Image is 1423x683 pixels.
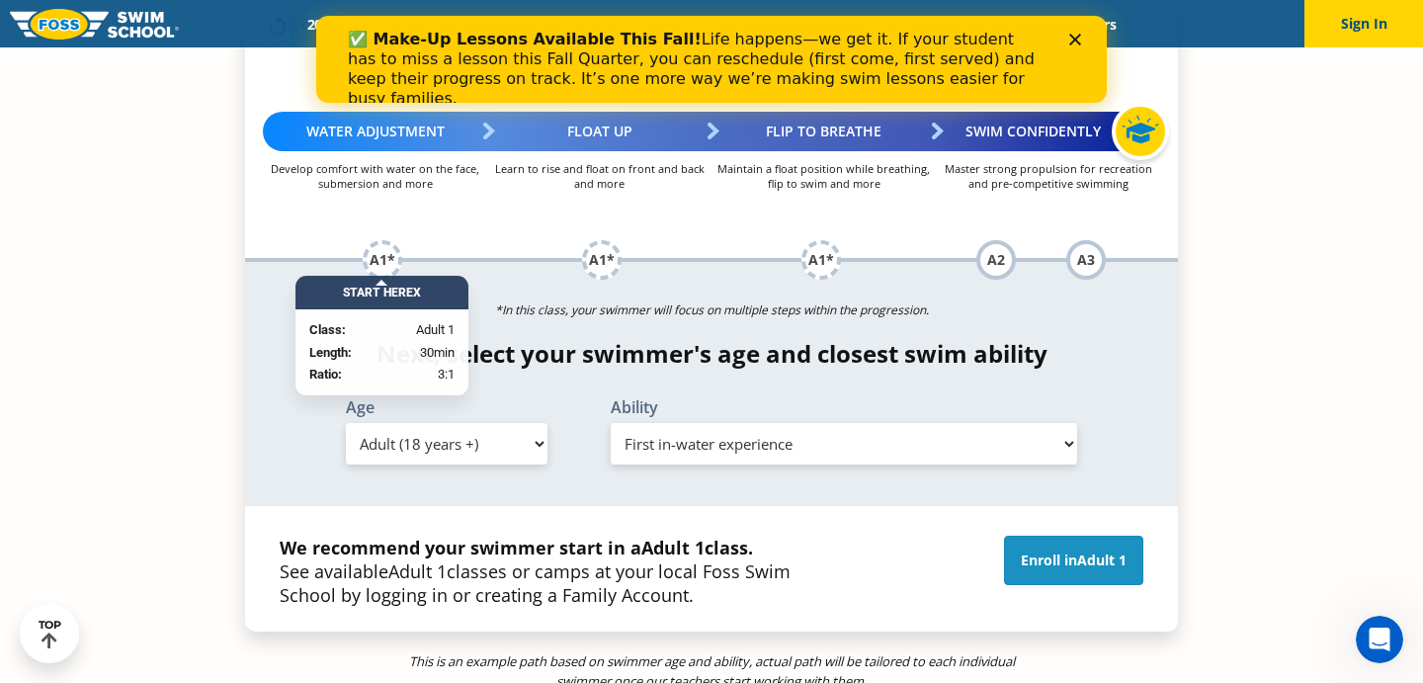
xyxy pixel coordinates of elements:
[487,112,711,151] div: Float Up
[388,559,447,583] span: Adult 1
[641,536,705,559] span: Adult 1
[10,9,179,40] img: FOSS Swim School Logo
[416,320,455,340] span: Adult 1
[496,15,669,34] a: Swim Path® Program
[280,536,849,607] p: See available classes or camps at your local Foss Swim School by logging in or creating a Family ...
[611,399,1077,415] label: Ability
[413,286,421,299] span: X
[1004,536,1143,585] a: Enroll inAdult 1
[263,112,487,151] div: Water Adjustment
[1051,15,1133,34] a: Careers
[670,15,781,34] a: About FOSS
[32,14,727,93] div: Life happens—we get it. If your student has to miss a lesson this Fall Quarter, you can reschedul...
[346,399,547,415] label: Age
[245,76,1178,104] h5: Steps within Learn-to-Swim
[32,14,385,33] b: ✅ Make-Up Lessons Available This Fall!
[976,240,1016,280] div: A2
[936,112,1160,151] div: Swim Confidently
[753,18,773,30] div: Close
[438,365,455,384] span: 3:1
[309,367,342,382] strong: Ratio:
[420,343,455,363] span: 30min
[413,15,496,34] a: Schools
[316,16,1107,103] iframe: Intercom live chat banner
[295,276,468,309] div: Start Here
[263,161,487,191] p: Develop comfort with water on the face, submersion and more
[39,619,61,649] div: TOP
[245,340,1178,368] h4: Next, select your swimmer's age and closest swim ability
[989,15,1051,34] a: Blog
[936,161,1160,191] p: Master strong propulsion for recreation and pre-competitive swimming
[1077,551,1127,569] span: Adult 1
[290,15,413,34] a: 2025 Calendar
[245,297,1178,324] p: *In this class, your swimmer will focus on multiple steps within the progression.
[1356,616,1403,663] iframe: Intercom live chat
[280,536,753,559] strong: We recommend your swimmer start in a class.
[309,322,346,337] strong: Class:
[309,345,352,360] strong: Length:
[711,161,936,191] p: Maintain a float position while breathing, flip to swim and more
[780,15,989,34] a: Swim Like [PERSON_NAME]
[487,161,711,191] p: Learn to rise and float on front and back and more
[1066,240,1106,280] div: A3
[711,112,936,151] div: Flip to Breathe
